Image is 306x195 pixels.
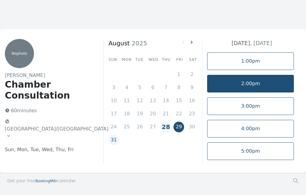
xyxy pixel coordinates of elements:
button: [GEOGRAPHIC_DATA]/[GEOGRAPHIC_DATA] [2,117,111,141]
button: 22 [173,109,184,119]
button: 15 [173,96,184,106]
strong: August [109,40,130,47]
button: 8 [173,82,184,93]
a: 3:00pm [207,97,294,115]
button: 21 [160,109,171,119]
button: 26 [135,122,145,132]
div: Tue [135,57,144,62]
button: 24 [109,122,119,132]
a: 2:00pm [207,75,294,92]
button: 3 [109,82,119,93]
button: 25 [122,122,132,132]
button: 14 [160,96,171,106]
a: 4:00pm [207,120,294,138]
div: Fri [175,57,184,62]
button: 27 [148,122,158,132]
div: Sat [189,57,197,62]
span: 2025 [130,40,147,47]
button: 18 [122,109,132,119]
button: 29 [173,122,184,132]
div: Mon [122,57,130,62]
button: 12 [135,96,145,106]
div: Thu [162,57,170,62]
button: 11 [122,96,132,106]
button: 2 [187,69,197,80]
button: 31 [109,135,119,145]
p: No photo [5,51,34,56]
button: 19 [135,109,145,119]
p: Sun, Mon, Tue, Wed, Thu, Fri [5,146,94,153]
h1: Chamber Consultation [5,79,94,101]
a: 5:00pm [207,142,294,160]
button: 30 [187,122,197,132]
button: 10 [109,96,119,106]
button: 28 [160,122,171,132]
h2: [PERSON_NAME] [5,72,94,79]
div: Sun [109,57,117,62]
button: 20 [148,109,158,119]
strong: [DATE] [232,40,250,46]
button: 9 [187,82,197,93]
button: 13 [148,96,158,106]
div: Wed [149,57,157,62]
a: 1:00pm [207,52,294,70]
button: 7 [160,82,171,93]
button: 5 [135,82,145,93]
span: , [DATE] [250,40,272,46]
a: Get your freeBookingMitrcalendar [7,178,76,184]
button: 17 [109,109,119,119]
button: 4 [122,82,132,93]
p: 60 minutes [2,106,94,116]
button: 23 [187,109,197,119]
span: BookingMitr [35,179,57,183]
button: 6 [148,82,158,93]
button: 16 [187,96,197,106]
button: 1 [173,69,184,80]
